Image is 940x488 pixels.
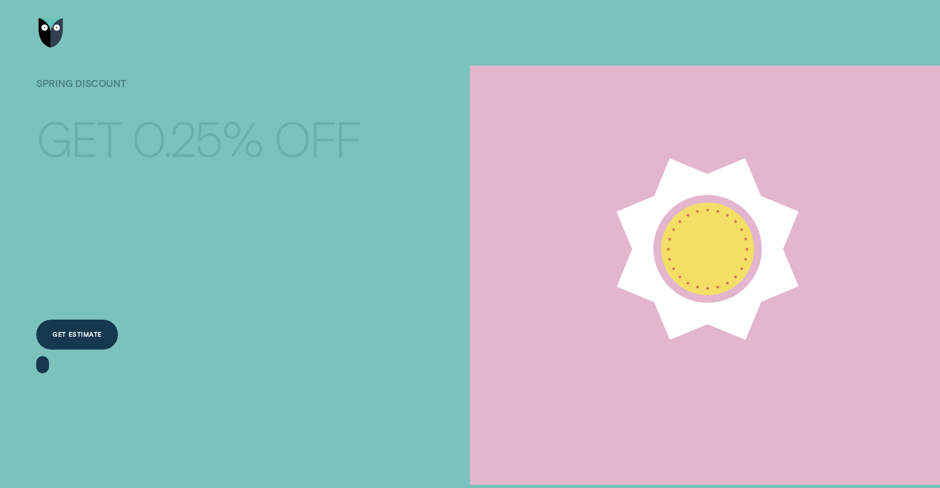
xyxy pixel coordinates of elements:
h1: SPRING DISCOUNT [36,78,361,107]
div: Get [36,115,120,160]
div: off [274,115,361,160]
h4: Get 0.25% off all loans [36,96,361,187]
img: Wisr [39,18,63,48]
a: Get estimate [36,320,119,349]
div: 0.25% [132,115,262,160]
